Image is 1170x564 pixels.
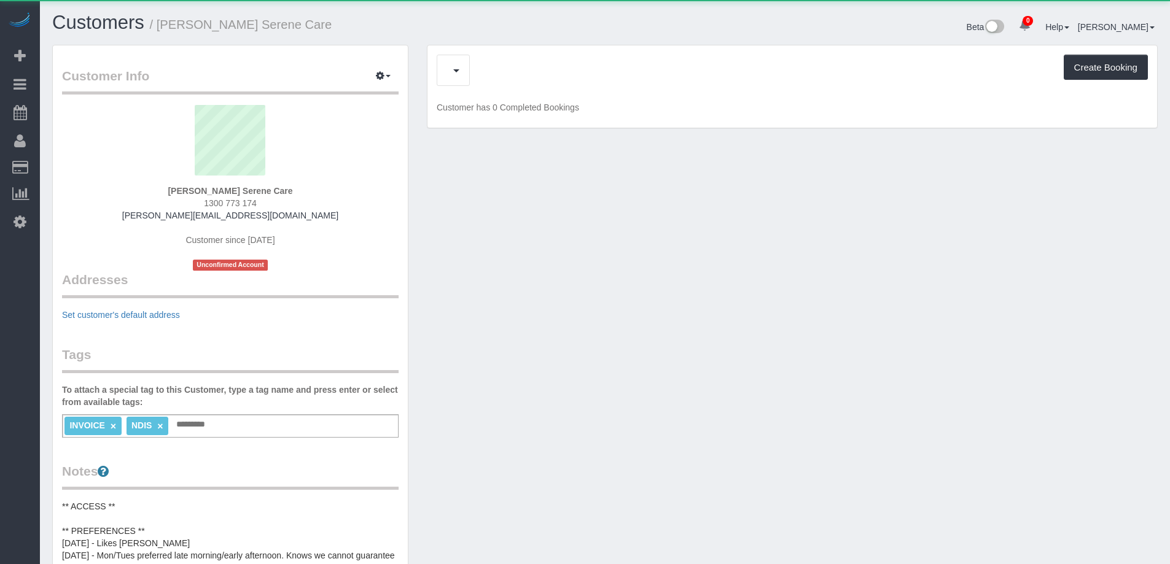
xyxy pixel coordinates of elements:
span: Unconfirmed Account [193,260,268,270]
a: Set customer's default address [62,310,180,320]
span: 0 [1023,16,1033,26]
a: 0 [1013,12,1037,39]
a: [PERSON_NAME] [1078,22,1155,32]
legend: Tags [62,346,399,373]
a: Customers [52,12,144,33]
a: × [157,421,163,431]
span: 1300 773 174 [204,198,257,208]
legend: Notes [62,462,399,490]
a: [PERSON_NAME][EMAIL_ADDRESS][DOMAIN_NAME] [122,211,338,220]
a: Beta [967,22,1005,32]
label: To attach a special tag to this Customer, type a tag name and press enter or select from availabl... [62,384,399,408]
small: / [PERSON_NAME] Serene Care [150,18,332,31]
p: Customer has 0 Completed Bookings [437,101,1148,114]
a: Help [1045,22,1069,32]
strong: [PERSON_NAME] Serene Care [168,186,292,196]
span: NDIS [131,420,152,430]
span: INVOICE [69,420,105,430]
img: Automaid Logo [7,12,32,29]
button: Create Booking [1064,55,1148,80]
img: New interface [984,20,1004,36]
span: Customer since [DATE] [185,235,275,245]
legend: Customer Info [62,67,399,95]
a: × [111,421,116,431]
